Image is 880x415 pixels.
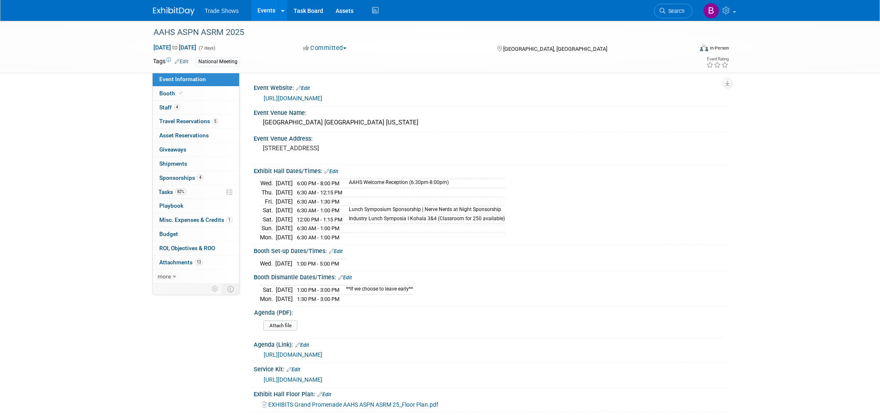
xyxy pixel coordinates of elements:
span: 12:00 PM - 1:15 PM [297,216,342,223]
a: Edit [287,367,300,373]
td: [DATE] [276,294,293,303]
span: Asset Reservations [159,132,209,139]
img: Format-Inperson.png [700,45,708,51]
td: Sat. [260,206,276,215]
div: [GEOGRAPHIC_DATA] [GEOGRAPHIC_DATA] [US_STATE] [260,116,721,129]
a: Playbook [153,199,239,213]
span: 6:30 AM - 1:00 PM [297,207,339,214]
span: 5 [212,118,218,124]
td: Wed. [260,179,276,188]
td: Personalize Event Tab Strip [208,283,222,294]
td: [DATE] [275,259,292,268]
a: Edit [329,249,343,254]
a: Edit [175,59,188,65]
a: more [153,270,239,283]
td: **If we choose to leave early** [341,286,413,295]
span: Travel Reservations [159,118,218,124]
a: Giveaways [153,143,239,157]
a: [URL][DOMAIN_NAME] [264,351,322,358]
td: Mon. [260,294,276,303]
td: Sat. [260,215,276,224]
a: EXHIBITS Grand Promenade AAHS ASPN ASRM 25_Floor Plan.pdf [262,401,438,408]
td: Mon. [260,233,276,241]
div: In-Person [709,45,729,51]
div: Exhibit Hall Dates/Times: [254,165,727,176]
span: ROI, Objectives & ROO [159,245,215,251]
div: Booth Set-up Dates/Times: [254,245,727,256]
td: Thu. [260,188,276,197]
a: [URL][DOMAIN_NAME] [264,376,322,383]
td: [DATE] [276,188,293,197]
span: 1:00 PM - 5:00 PM [297,261,339,267]
span: Playbook [159,202,183,209]
td: [DATE] [276,179,293,188]
span: 1:00 PM - 3:00 PM [297,287,339,293]
img: ExhibitDay [153,7,195,15]
td: [DATE] [276,233,293,241]
span: Event Information [159,76,206,82]
span: Misc. Expenses & Credits [159,216,232,223]
span: 82% [175,189,186,195]
a: Travel Reservations5 [153,114,239,128]
span: 1 [226,217,232,223]
span: EXHIBITS Grand Promenade AAHS ASPN ASRM 25_Floor Plan.pdf [268,401,438,408]
div: Agenda (Link): [254,338,727,349]
a: Asset Reservations [153,129,239,142]
div: Exhibit Hall Floor Plan: [254,388,727,399]
a: Shipments [153,157,239,171]
td: [DATE] [276,224,293,233]
td: Sat. [260,286,276,295]
a: Search [654,4,692,18]
span: Search [665,8,685,14]
span: Shipments [159,160,187,167]
a: Attachments13 [153,256,239,269]
td: Wed. [260,259,275,268]
td: [DATE] [276,197,293,206]
td: Tags [153,57,188,67]
span: (7 days) [198,45,215,51]
td: [DATE] [276,286,293,295]
span: Booth [159,90,185,97]
span: 6:30 AM - 1:00 PM [297,234,339,241]
div: Event Venue Name: [254,107,727,117]
div: Event Rating [706,57,729,61]
span: Attachments [159,259,203,266]
pre: [STREET_ADDRESS] [263,144,442,152]
span: [GEOGRAPHIC_DATA], [GEOGRAPHIC_DATA] [503,46,607,52]
div: Event Format [643,43,729,56]
span: 13 [195,259,203,265]
a: ROI, Objectives & ROO [153,241,239,255]
span: 6:00 PM - 8:00 PM [297,180,339,186]
div: AAHS ASPN ASRM 2025 [151,25,680,40]
span: Staff [159,104,180,111]
i: Booth reservation complete [179,91,183,95]
a: [URL][DOMAIN_NAME] [264,95,322,102]
td: Sun. [260,224,276,233]
span: 6:30 AM - 1:30 PM [297,199,339,205]
td: Fri. [260,197,276,206]
span: to [171,44,179,51]
a: Edit [295,342,309,348]
span: [DATE] [DATE] [153,44,197,51]
td: Toggle Event Tabs [222,283,240,294]
a: Edit [296,85,310,91]
div: Service Kit: [254,363,727,374]
span: 6:30 AM - 1:00 PM [297,225,339,231]
a: Tasks82% [153,185,239,199]
span: Tasks [158,189,186,195]
span: Trade Shows [205,7,239,14]
img: Becca Rensi [703,3,719,19]
div: Event Venue Address: [254,132,727,143]
div: Booth Dismantle Dates/Times: [254,271,727,282]
div: Agenda (PDF): [254,306,723,317]
span: 1:30 PM - 3:00 PM [297,296,339,302]
a: Event Information [153,72,239,86]
span: Budget [159,231,178,237]
td: [DATE] [276,215,293,224]
td: [DATE] [276,206,293,215]
span: more [158,273,171,280]
span: 6:30 AM - 12:15 PM [297,189,342,196]
div: National Meeting [196,57,240,66]
a: Edit [317,392,331,398]
div: Event Website: [254,82,727,92]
